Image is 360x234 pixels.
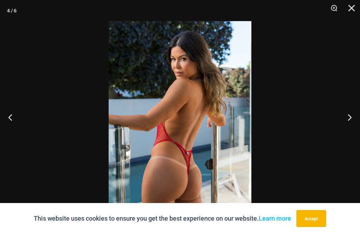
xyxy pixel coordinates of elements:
[334,100,360,135] button: Next
[7,5,17,16] div: 4 / 6
[34,213,291,224] p: This website uses cookies to ensure you get the best experience on our website.
[259,215,291,222] a: Learn more
[296,210,326,227] button: Accept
